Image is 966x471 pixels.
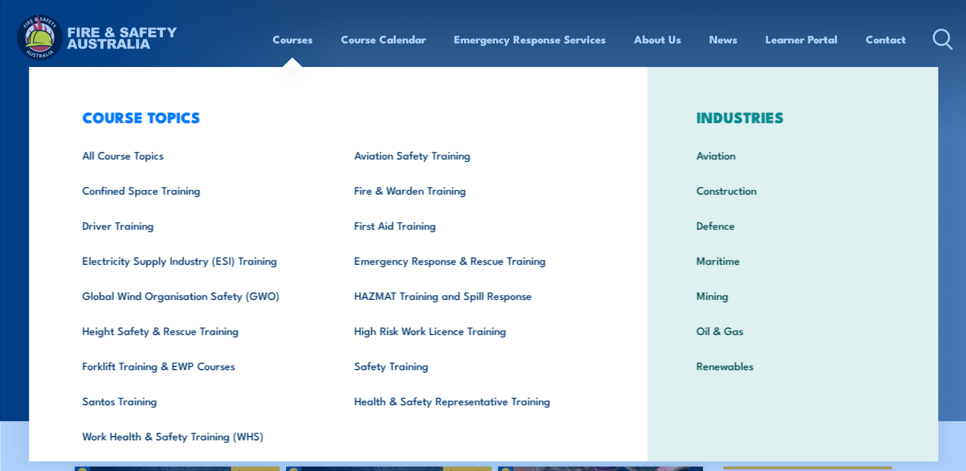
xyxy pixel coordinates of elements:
a: About Us [634,22,681,56]
a: Driver Training [62,207,335,243]
a: Forklift Training & EWP Courses [62,348,335,383]
a: Aviation Safety Training [335,137,607,172]
a: Work Health & Safety Training (WHS) [62,418,335,453]
a: First Aid Training [335,207,607,243]
a: Course Calendar [341,22,426,56]
a: Learner Portal [766,22,838,56]
a: Height Safety & Rescue Training [62,313,335,348]
a: Defence [677,207,909,243]
a: Fire & Warden Training [335,172,607,207]
a: Contact [866,22,906,56]
a: Renewables [677,348,909,383]
a: Oil & Gas [677,313,909,348]
a: Santos Training [62,383,335,418]
a: Mining [677,278,909,313]
a: Emergency Response Services [454,22,606,56]
h3: INDUSTRIES [677,108,909,126]
a: Emergency Response & Rescue Training [335,243,607,278]
h3: COURSE TOPICS [62,108,607,126]
a: News [709,22,737,56]
a: Global Wind Organisation Safety (GWO) [62,278,335,313]
a: All Course Topics [62,137,335,172]
a: HAZMAT Training and Spill Response [335,278,607,313]
a: Aviation [677,137,909,172]
a: Safety Training [335,348,607,383]
a: Construction [677,172,909,207]
a: Confined Space Training [62,172,335,207]
a: Courses [273,22,313,56]
a: High Risk Work Licence Training [335,313,607,348]
a: Health & Safety Representative Training [335,383,607,418]
a: Maritime [677,243,909,278]
a: Electricity Supply Industry (ESI) Training [62,243,335,278]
